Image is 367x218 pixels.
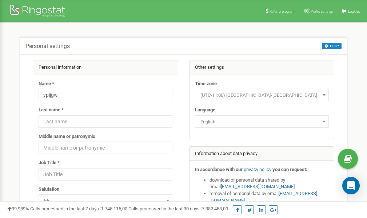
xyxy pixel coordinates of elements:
span: Mr. [39,194,172,207]
a: privacy policy [244,167,271,172]
div: Other settings [190,60,334,75]
u: 1 745 115,00 [101,206,127,211]
label: Middle name or patronymic [39,133,95,140]
span: Profile settings [311,9,333,13]
label: Name * [39,80,54,87]
div: Personal information [33,60,178,75]
input: Middle name or patronymic [39,142,172,154]
li: download of personal data shared by email , [210,177,329,190]
label: Salutation [39,186,59,193]
span: (UTC-11:00) Pacific/Midway [195,89,329,101]
label: Language [195,107,215,114]
label: Time zone [195,80,217,87]
span: English [198,117,326,127]
div: Open Intercom Messenger [342,177,360,194]
u: 7 382 453,00 [202,206,228,211]
span: 99,989% [7,206,29,211]
input: Job Title [39,168,172,181]
span: (UTC-11:00) Pacific/Midway [198,90,326,100]
span: Calls processed in the last 30 days : [128,206,228,211]
input: Name [39,89,172,101]
li: removal of personal data by email , [210,190,329,204]
h5: Personal settings [25,43,70,49]
span: English [195,115,329,128]
input: Last name [39,115,172,128]
button: HELP [322,43,342,49]
span: Referral program [270,9,295,13]
span: Log Out [348,9,360,13]
strong: In accordance with our [195,167,243,172]
a: [EMAIL_ADDRESS][DOMAIN_NAME] [221,184,295,189]
label: Job Title * [39,159,60,166]
div: Information about data privacy [190,147,334,161]
strong: you can request: [272,167,307,172]
label: Last name * [39,107,64,114]
span: Mr. [41,196,170,206]
span: Calls processed in the last 7 days : [30,206,127,211]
